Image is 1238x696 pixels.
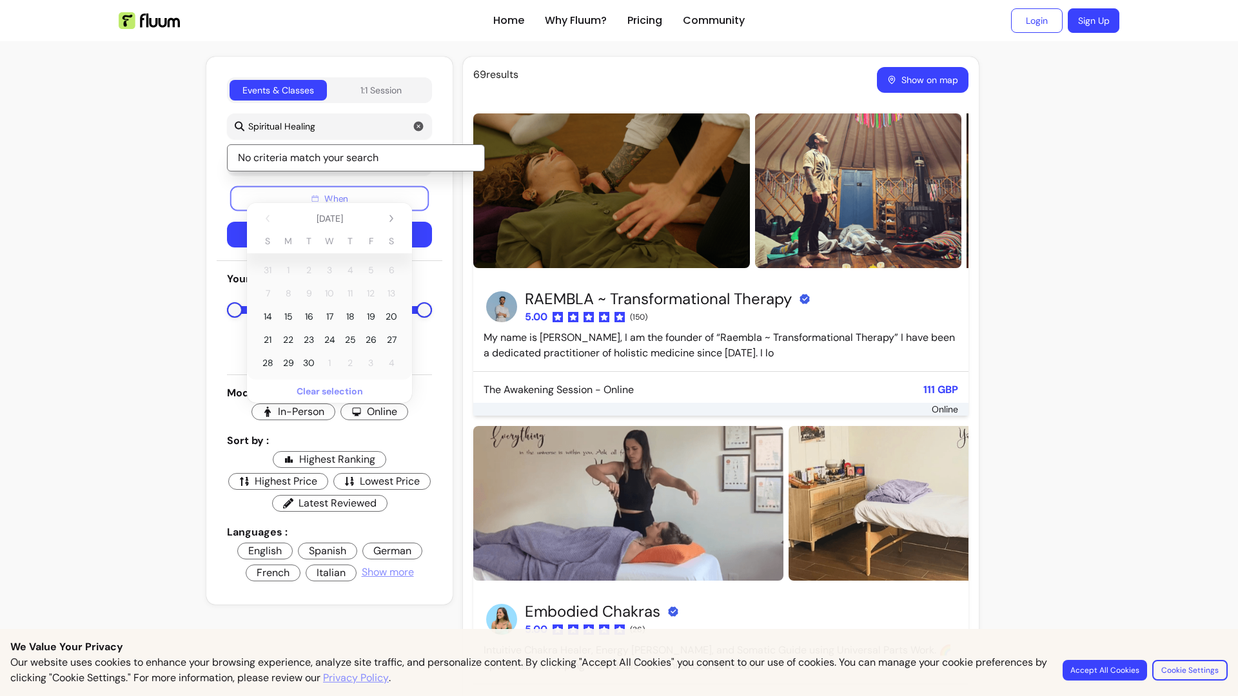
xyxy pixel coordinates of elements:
span: 5 [368,264,374,276]
span: S [389,235,394,247]
span: Saturday, September 6, 2025 [381,260,402,280]
span: Tuesday, September 30, 2025 [299,353,319,373]
span: Thursday, September 18, 2025 [340,306,360,327]
span: 13 [388,287,395,300]
span: Wednesday, September 17, 2025 [319,306,340,327]
span: 30 [303,356,315,369]
span: 20 [386,310,397,323]
a: Community [683,13,745,28]
span: Saturday, September 27, 2025 [381,329,402,350]
span: Monday, September 22, 2025 [278,329,299,350]
div: 1:1 Session [360,84,402,97]
span: 15 [284,310,293,323]
h3: Embodied Chakras [525,601,681,622]
button: Accept All Cookies [1063,660,1147,681]
span: Saturday, September 13, 2025 [381,283,402,304]
span: 28 [262,356,273,369]
img: https://d22cr2pskkweo8.cloudfront.net/461573db-5b7d-40f9-a5d4-fc384f385807 [755,113,961,268]
div: Events & Classes [242,84,314,97]
span: English [237,543,293,559]
button: Search [227,222,432,247]
span: 2 [348,356,353,369]
span: Monday, September 15, 2025 [278,306,299,327]
span: 6 [389,264,395,276]
span: 5.00 [525,309,547,325]
span: Monday, September 1, 2025 [278,260,299,280]
span: Tuesday, September 9, 2025 [299,283,319,304]
span: Monday, September 29, 2025 [278,353,299,373]
span: 10 [325,287,334,300]
span: Sunday, September 21, 2025 [257,329,278,350]
p: No criteria match your search [238,150,474,166]
span: T [348,235,353,247]
span: 16 [305,310,313,323]
span: Friday, September 12, 2025 [360,283,381,304]
img: Provider image [486,604,517,635]
span: 22 [283,333,293,346]
span: 19 [367,310,375,323]
img: https://d22cr2pskkweo8.cloudfront.net/f75ced24-fb30-4686-b22a-63b4082ef8af [473,426,783,581]
span: In-Person [251,403,335,420]
span: 3 [368,356,373,369]
span: Tuesday, September 23, 2025 [299,329,319,350]
a: Why Fluum? [545,13,607,28]
span: T [306,235,311,247]
a: Login [1011,8,1063,33]
span: 3 [327,264,332,276]
span: Tuesday, September 2, 2025 [299,260,319,280]
span: Latest Reviewed [272,495,388,512]
span: 18 [346,310,355,323]
div: Intuitive Chakra Healer, Energy [PERSON_NAME], and Somatic Guide using Universal Parts Work. 🌈 Sp... [484,601,958,673]
span: 26 [366,333,377,346]
span: 21 [264,333,271,346]
span: 69 results [473,67,518,93]
span: Show more [362,565,414,581]
p: Our website uses cookies to enhance your browsing experience, analyze site traffic, and personali... [10,655,1047,686]
span: Spanish [298,543,357,559]
span: French [246,565,300,581]
span: 7 [266,287,270,300]
h3: RAEMBLA ~ Transformational Therapy [525,289,812,309]
span: F [369,235,373,247]
div: September 2025 [247,203,412,380]
button: Cookie Settings [1152,660,1228,681]
span: 1 [328,356,331,369]
span: Clear selection [297,385,363,398]
a: Privacy Policy [323,670,389,686]
img: https://d22cr2pskkweo8.cloudfront.net/ffe2d4e2-eddd-4e0c-b9a8-340f008e1c26 [473,113,750,268]
span: 31 [264,264,271,276]
p: Modalities : [227,385,432,401]
span: Friday, September 19, 2025 [360,306,381,327]
span: S [265,235,270,247]
span: 14 [264,310,272,323]
p: Sort by : [227,433,432,449]
span: Wednesday, September 24, 2025 [319,329,340,350]
span: Saturday, September 20, 2025 [381,306,402,327]
img: Fluum Logo [119,12,180,29]
span: 12 [367,287,375,300]
button: When [230,186,429,211]
span: Highest Price [228,473,328,490]
span: 5.00 [525,622,547,637]
p: Languages : [227,525,432,540]
a: Sign Up [1068,8,1119,33]
span: Thursday, September 11, 2025 [340,283,360,304]
span: 11 [348,287,353,300]
span: 23 [304,333,314,346]
span: Friday, September 26, 2025 [360,329,381,350]
span: Sunday, September 7, 2025 [257,283,278,304]
button: Next [381,208,402,229]
p: Your budget : [227,271,432,287]
span: 1 [287,264,290,276]
span: Italian [306,565,357,581]
table: September 2025 [247,234,412,374]
span: Wednesday, September 3, 2025 [319,260,340,280]
span: 27 [387,333,397,346]
span: Wednesday, September 10, 2025 [319,283,340,304]
span: [DATE] [317,212,343,225]
p: We Value Your Privacy [10,639,1228,655]
span: German [362,543,422,559]
img: Provider image [486,291,517,322]
span: 2 [306,264,311,276]
div: My name is [PERSON_NAME], I am the founder of “Raembla ~ Transformational Therapy” I have been a ... [484,289,958,361]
